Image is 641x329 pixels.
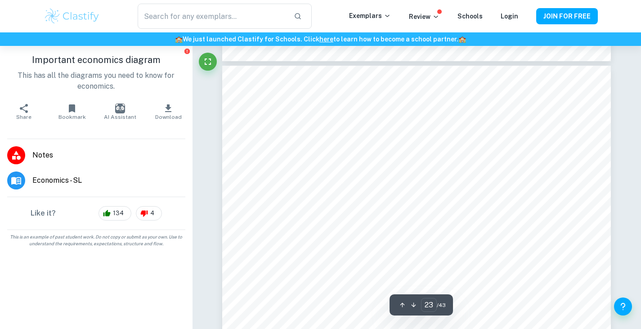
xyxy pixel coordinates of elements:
span: Notes [32,150,185,161]
span: Download [155,114,182,120]
h6: Like it? [31,208,56,219]
img: AI Assistant [115,104,125,113]
span: 4 [145,209,159,218]
input: Search for any exemplars... [138,4,286,29]
a: Login [501,13,518,20]
span: Share [16,114,31,120]
span: This is an example of past student work. Do not copy or submit as your own. Use to understand the... [4,234,189,247]
div: 4 [136,206,162,221]
span: 🏫 [175,36,183,43]
a: Schools [457,13,483,20]
span: / 43 [437,301,446,309]
span: Economics - SL [32,175,185,186]
button: AI Assistant [96,99,144,124]
button: JOIN FOR FREE [536,8,598,24]
button: Help and Feedback [614,297,632,315]
button: Download [144,99,193,124]
span: Bookmark [58,114,86,120]
p: Review [409,12,439,22]
div: 134 [99,206,131,221]
p: Exemplars [349,11,391,21]
span: 🏫 [458,36,466,43]
h6: We just launched Clastify for Schools. Click to learn how to become a school partner. [2,34,639,44]
h1: Important economics diagram [7,53,185,67]
button: Bookmark [48,99,96,124]
img: Clastify logo [44,7,101,25]
a: here [319,36,333,43]
span: 134 [108,209,129,218]
span: AI Assistant [104,114,136,120]
p: This has all the diagrams you need to know for economics. [7,70,185,92]
button: Fullscreen [199,53,217,71]
button: Report issue [184,48,191,54]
